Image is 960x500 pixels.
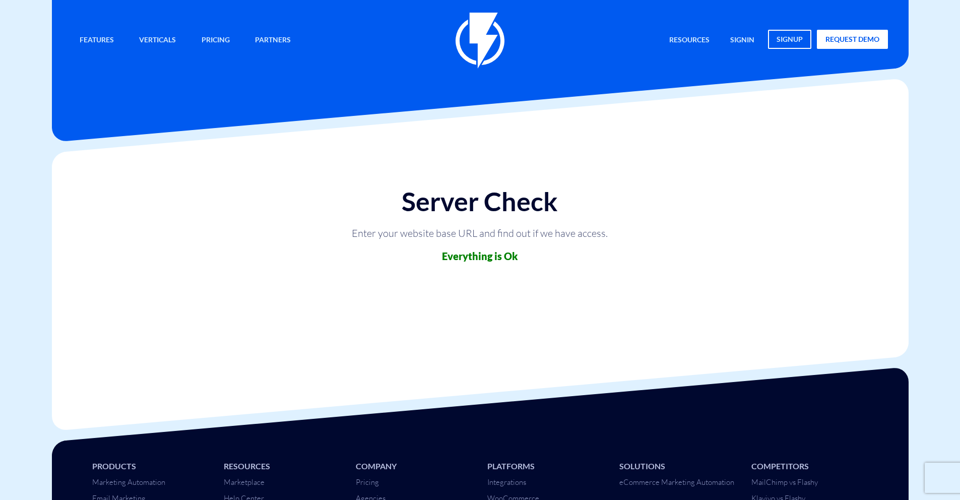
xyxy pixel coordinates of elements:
a: Marketplace [224,477,265,487]
a: Partners [247,30,298,51]
li: Company [356,461,473,472]
a: Marketing Automation [92,477,165,487]
li: Resources [224,461,341,472]
a: request demo [817,30,888,49]
h1: Server Check [247,187,713,216]
li: Products [92,461,209,472]
li: Platforms [487,461,604,472]
a: Features [72,30,121,51]
a: Verticals [132,30,183,51]
li: Solutions [619,461,736,472]
a: Resources [662,30,717,51]
a: Integrations [487,477,526,487]
li: Competitors [751,461,868,472]
a: Pricing [194,30,237,51]
p: Enter your website base URL and find out if we have access. [329,226,631,240]
a: MailChimp vs Flashy [751,477,818,487]
a: signup [768,30,811,49]
h3: Everything is Ok [247,251,713,262]
a: Pricing [356,477,379,487]
a: eCommerce Marketing Automation [619,477,734,487]
a: signin [723,30,762,51]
